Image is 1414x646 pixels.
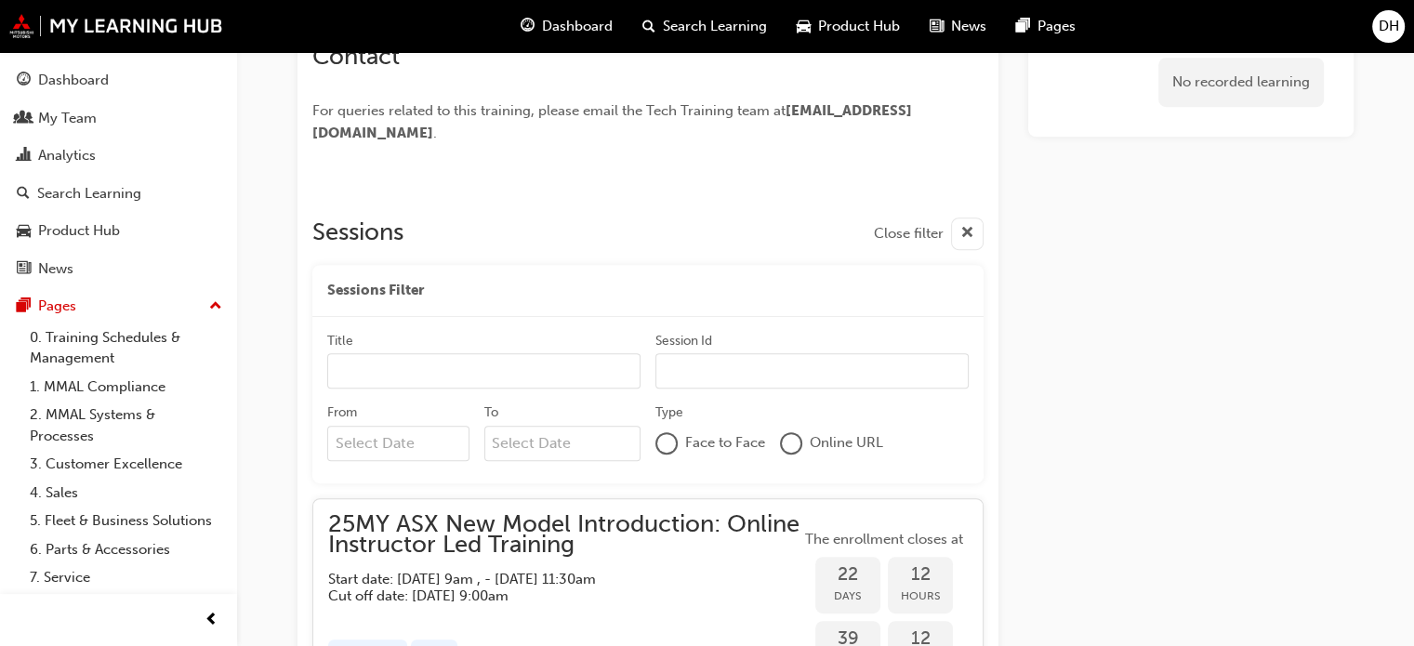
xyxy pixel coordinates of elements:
span: Online URL [810,432,883,454]
div: Type [655,403,683,422]
span: Days [815,586,880,607]
span: Dashboard [542,16,613,37]
span: guage-icon [521,15,535,38]
a: search-iconSearch Learning [628,7,782,46]
span: search-icon [642,15,655,38]
button: DH [1372,10,1405,43]
div: To [484,403,498,422]
div: Dashboard [38,70,109,91]
span: . [433,125,437,141]
span: Contact [312,42,400,71]
span: The enrollment closes at [800,529,968,550]
div: Product Hub [38,220,120,242]
span: News [951,16,986,37]
a: 2. MMAL Systems & Processes [22,401,230,450]
a: pages-iconPages [1001,7,1090,46]
span: 25MY ASX New Model Introduction: Online Instructor Led Training [328,514,800,556]
a: 0. Training Schedules & Management [22,323,230,373]
div: Pages [38,296,76,317]
span: prev-icon [205,609,218,632]
h5: Start date: [DATE] 9am , - [DATE] 11:30am [328,571,771,587]
span: Product Hub [818,16,900,37]
a: Analytics [7,138,230,173]
div: No recorded learning [1158,58,1324,107]
div: News [38,258,73,280]
button: Pages [7,289,230,323]
a: 6. Parts & Accessories [22,535,230,564]
h2: Sessions [312,218,403,250]
div: Title [327,332,353,350]
div: My Team [38,108,97,129]
span: car-icon [797,15,811,38]
span: 22 [815,564,880,586]
a: 4. Sales [22,479,230,508]
a: 5. Fleet & Business Solutions [22,507,230,535]
a: 7. Service [22,563,230,592]
span: Search Learning [663,16,767,37]
h5: Cut off date: [DATE] 9:00am [328,587,771,604]
span: Face to Face [685,432,765,454]
span: Hours [888,586,953,607]
button: DashboardMy TeamAnalyticsSearch LearningProduct HubNews [7,59,230,289]
img: mmal [9,14,223,38]
span: 12 [888,564,953,586]
a: guage-iconDashboard [506,7,628,46]
a: 3. Customer Excellence [22,450,230,479]
div: Analytics [38,145,96,166]
input: Session Id [655,353,969,389]
span: news-icon [930,15,944,38]
span: chart-icon [17,148,31,165]
span: DH [1379,16,1399,37]
span: pages-icon [1016,15,1030,38]
input: To [484,426,641,461]
a: My Team [7,101,230,136]
span: guage-icon [17,73,31,89]
a: news-iconNews [915,7,1001,46]
span: cross-icon [960,222,974,245]
a: 8. Technical [22,592,230,621]
div: From [327,403,357,422]
span: Close filter [874,223,944,244]
a: 1. MMAL Compliance [22,373,230,402]
input: Title [327,353,641,389]
div: Search Learning [37,183,141,204]
input: From [327,426,469,461]
span: search-icon [17,186,30,203]
span: Pages [1037,16,1076,37]
span: car-icon [17,223,31,240]
a: Dashboard [7,63,230,98]
a: Product Hub [7,214,230,248]
span: For queries related to this training, please email the Tech Training team at [312,102,786,119]
a: car-iconProduct Hub [782,7,915,46]
span: pages-icon [17,298,31,315]
span: up-icon [209,295,222,319]
button: Close filter [874,218,984,250]
span: Sessions Filter [327,280,424,301]
a: News [7,252,230,286]
div: Session Id [655,332,712,350]
span: people-icon [17,111,31,127]
a: Search Learning [7,177,230,211]
span: news-icon [17,261,31,278]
